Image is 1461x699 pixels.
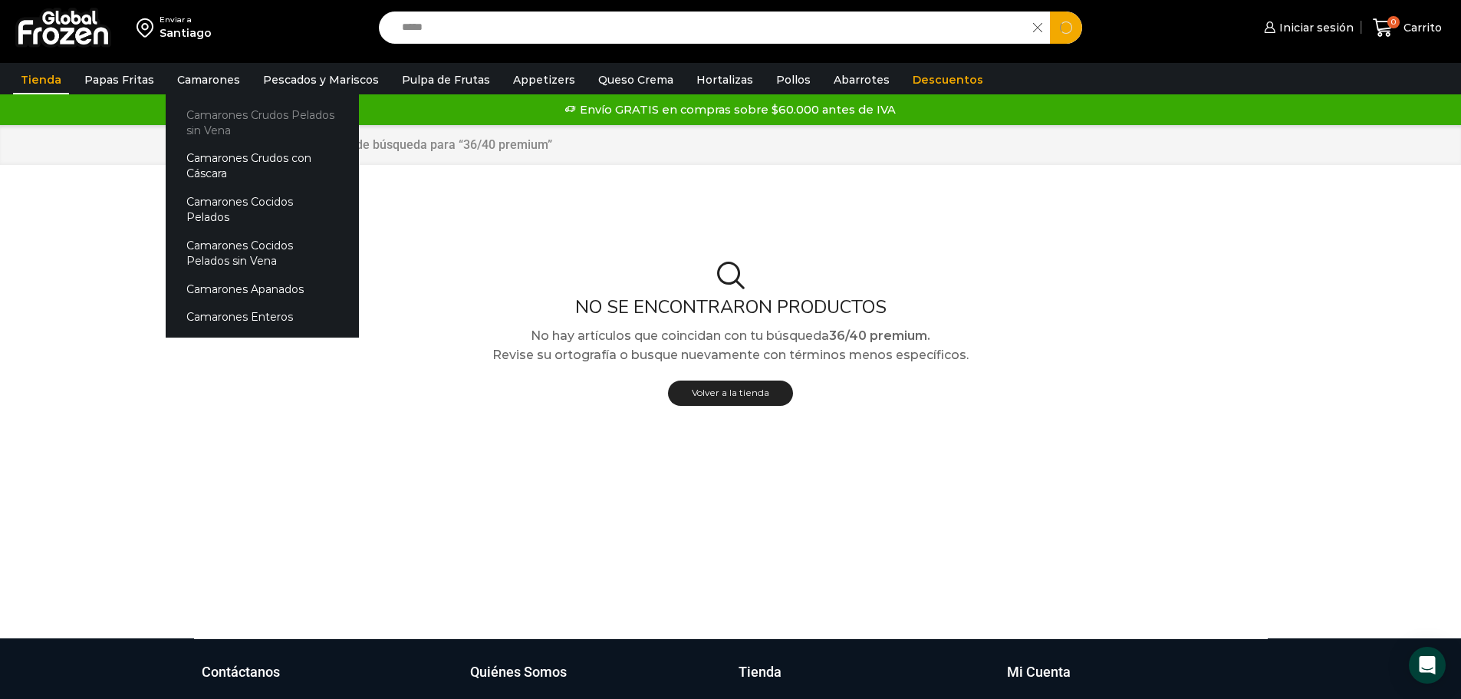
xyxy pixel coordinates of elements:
[160,25,212,41] div: Santiago
[202,662,280,682] h3: Contáctanos
[470,662,723,697] a: Quiénes Somos
[394,65,498,94] a: Pulpa de Frutas
[505,65,583,94] a: Appetizers
[668,381,793,406] a: Volver a la tienda
[1007,662,1260,697] a: Mi Cuenta
[166,188,359,232] a: Camarones Cocidos Pelados
[1007,662,1071,682] h3: Mi Cuenta
[1409,647,1446,684] div: Open Intercom Messenger
[826,65,897,94] a: Abarrotes
[829,328,930,343] strong: 36/40 premium.
[166,303,359,331] a: Camarones Enteros
[470,662,567,682] h3: Quiénes Somos
[166,275,359,303] a: Camarones Apanados
[77,65,162,94] a: Papas Fritas
[739,662,782,682] h3: Tienda
[13,65,69,94] a: Tienda
[137,15,160,41] img: address-field-icon.svg
[1369,10,1446,46] a: 0 Carrito
[166,231,359,275] a: Camarones Cocidos Pelados sin Vena
[169,65,248,94] a: Camarones
[1260,12,1354,43] a: Iniciar sesión
[255,65,387,94] a: Pescados y Mariscos
[202,662,455,697] a: Contáctanos
[166,144,359,188] a: Camarones Crudos con Cáscara
[1275,20,1354,35] span: Iniciar sesión
[739,662,992,697] a: Tienda
[194,137,552,154] nav: Breadcrumb
[1387,16,1400,28] span: 0
[591,65,681,94] a: Queso Crema
[692,387,769,398] span: Volver a la tienda
[905,65,991,94] a: Descuentos
[183,296,1279,318] h2: No se encontraron productos
[689,65,761,94] a: Hortalizas
[166,101,359,144] a: Camarones Crudos Pelados sin Vena
[1050,12,1082,44] button: Search button
[1400,20,1442,35] span: Carrito
[291,137,552,152] h1: Resultados de búsqueda para “36/40 premium”
[768,65,818,94] a: Pollos
[183,326,1279,365] p: No hay artículos que coincidan con tu búsqueda Revise su ortografía o busque nuevamente con térmi...
[160,15,212,25] div: Enviar a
